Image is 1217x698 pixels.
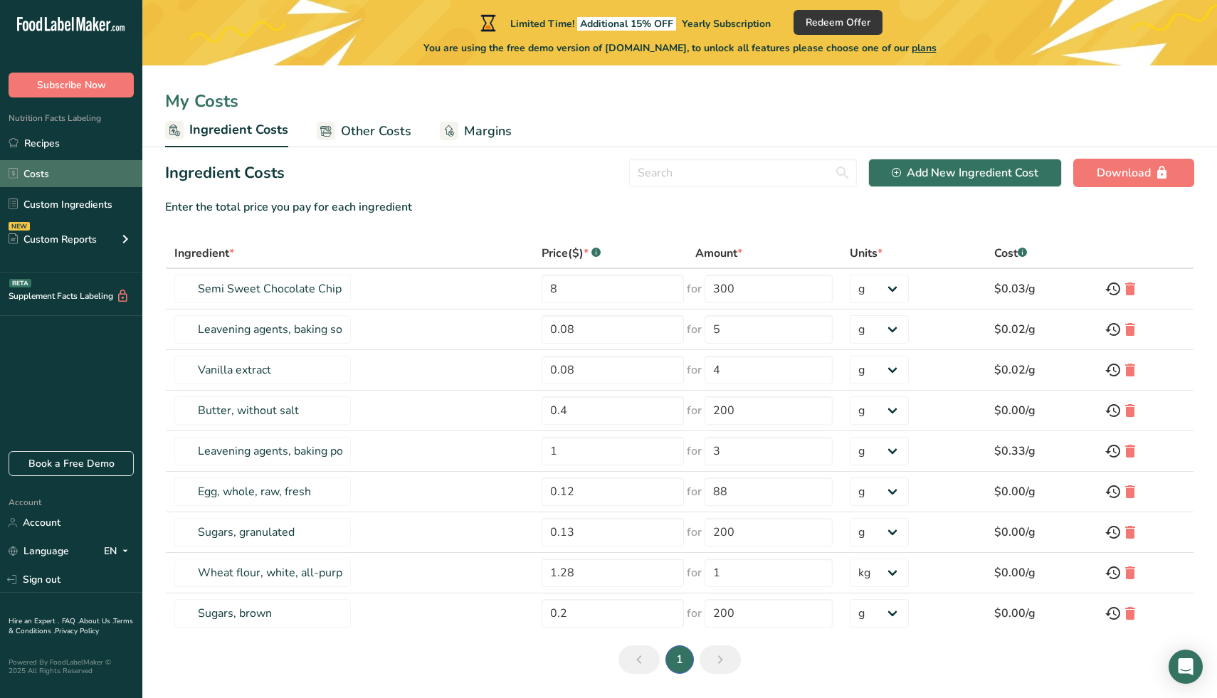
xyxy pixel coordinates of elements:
span: for [687,443,702,460]
td: $0.03/g [986,269,1097,310]
span: Ingredient Costs [189,120,288,139]
span: Margins [464,122,512,141]
span: Redeem Offer [806,15,870,30]
button: Download [1073,159,1194,187]
div: Cost [994,245,1027,262]
div: My Costs [142,88,1217,114]
a: Margins [440,115,512,147]
td: $0.02/g [986,310,1097,350]
a: Hire an Expert . [9,616,59,626]
span: for [687,483,702,500]
span: You are using the free demo version of [DOMAIN_NAME], to unlock all features please choose one of... [423,41,937,55]
a: Terms & Conditions . [9,616,133,636]
a: FAQ . [62,616,79,626]
a: Language [9,539,69,564]
td: $0.00/g [986,593,1097,633]
div: Units [850,245,883,262]
a: About Us . [79,616,113,626]
a: Book a Free Demo [9,451,134,476]
td: $0.00/g [986,472,1097,512]
button: Redeem Offer [794,10,883,35]
td: $0.00/g [986,553,1097,593]
span: for [687,564,702,581]
div: Amount [695,245,742,262]
button: Add New Ingredient Cost [868,159,1062,187]
td: $0.00/g [986,512,1097,553]
td: $0.02/g [986,350,1097,391]
span: for [687,605,702,622]
div: BETA [9,279,31,287]
span: for [687,524,702,541]
div: NEW [9,222,30,231]
a: Previous page [618,645,660,674]
span: for [687,321,702,338]
span: for [687,361,702,379]
div: EN [104,543,134,560]
a: Privacy Policy [55,626,99,636]
span: for [687,280,702,297]
td: $0.00/g [986,391,1097,431]
div: Ingredient [174,245,234,262]
div: Custom Reports [9,232,97,247]
div: Price($) [542,245,601,262]
td: $0.33/g [986,431,1097,472]
a: Ingredient Costs [165,114,288,148]
span: Other Costs [341,122,411,141]
input: Search [629,159,857,187]
div: Download [1097,164,1171,181]
a: Next page [700,645,741,674]
a: Other Costs [317,115,411,147]
h2: Ingredient Costs [165,162,285,185]
div: Powered By FoodLabelMaker © 2025 All Rights Reserved [9,658,134,675]
div: Add New Ingredient Cost [892,164,1038,181]
div: Limited Time! [478,14,771,31]
span: Subscribe Now [37,78,106,92]
span: plans [912,41,937,55]
span: for [687,402,702,419]
span: Additional 15% OFF [577,17,676,31]
button: Subscribe Now [9,73,134,97]
div: Open Intercom Messenger [1169,650,1203,684]
div: Enter the total price you pay for each ingredient [165,199,1194,216]
span: Yearly Subscription [682,17,771,31]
